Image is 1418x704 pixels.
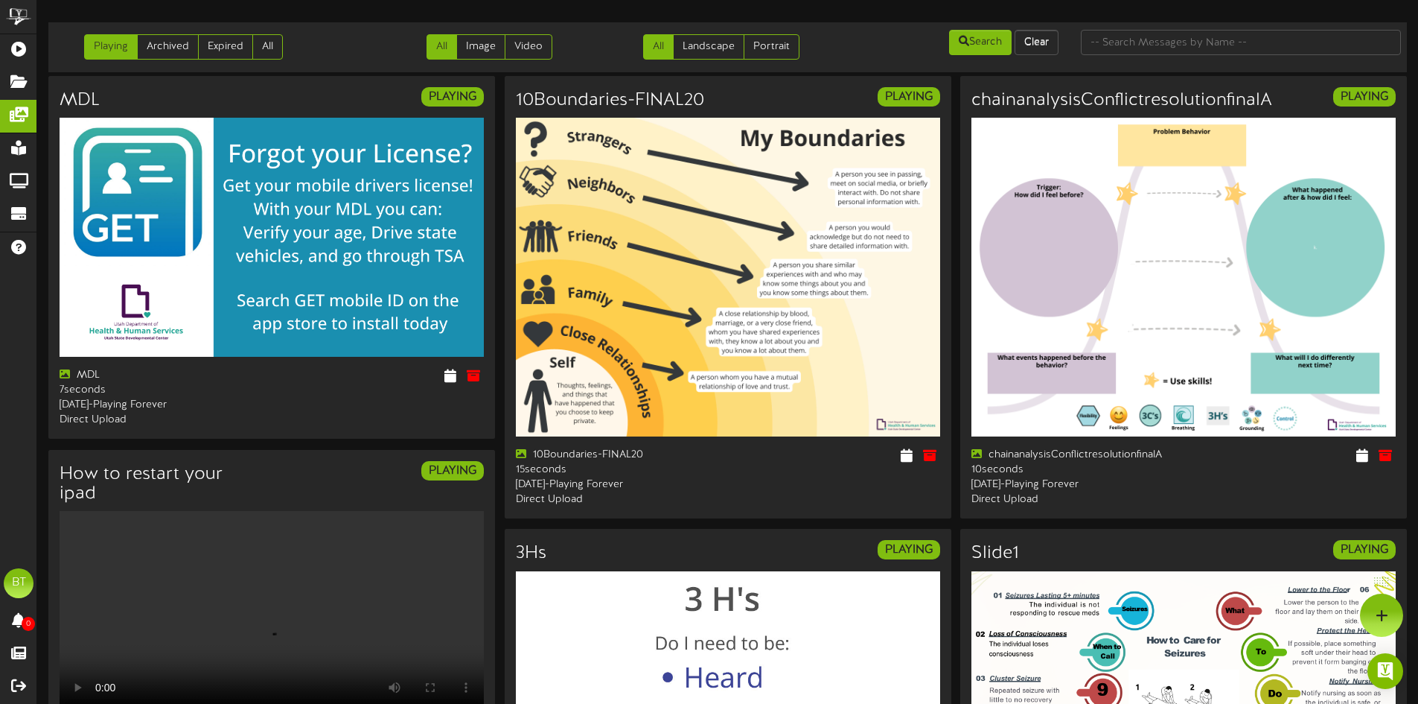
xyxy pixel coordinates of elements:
[456,34,505,60] a: Image
[505,34,552,60] a: Video
[971,91,1272,110] h3: chainanalysisConflictresolutionfinalA
[198,34,253,60] a: Expired
[643,34,674,60] a: All
[429,90,476,104] strong: PLAYING
[516,448,717,463] div: 10Boundaries-FINAL20
[1341,90,1388,104] strong: PLAYING
[1341,543,1388,556] strong: PLAYING
[1015,30,1058,55] button: Clear
[971,448,1172,463] div: chainanalysisConflictresolutionfinalA
[1081,30,1401,55] input: -- Search Messages by Name --
[516,91,704,110] h3: 10Boundaries-FINAL20
[60,398,261,413] div: [DATE] - Playing Forever
[885,543,933,556] strong: PLAYING
[971,544,1019,563] h3: Slide1
[885,90,933,104] strong: PLAYING
[60,368,261,383] div: MDL
[971,478,1172,492] div: [DATE] - Playing Forever
[60,91,100,110] h3: MDL
[971,492,1172,507] div: Direct Upload
[4,568,33,598] div: BT
[971,463,1172,478] div: 10 seconds
[516,463,717,478] div: 15 seconds
[137,34,199,60] a: Archived
[673,34,744,60] a: Landscape
[516,492,717,507] div: Direct Upload
[429,464,476,478] strong: PLAYING
[516,118,940,437] img: e1d2b4da-052f-4405-801a-3ee258d612b2.jpg
[516,544,546,563] h3: 3Hs
[1367,653,1403,689] div: Open Intercom Messenger
[949,30,1012,55] button: Search
[60,383,261,398] div: 7 seconds
[60,118,484,357] img: 0b5db1c1-5837-489b-b020-8f6e9aef51d0mdl.png
[84,34,138,60] a: Playing
[971,118,1396,437] img: 645193d6-ad2c-433d-a3aa-b03655ae5e8a.png
[22,617,35,631] span: 0
[427,34,457,60] a: All
[744,34,799,60] a: Portrait
[60,465,261,504] h3: How to restart your ipad
[516,478,717,492] div: [DATE] - Playing Forever
[252,34,283,60] a: All
[60,413,261,428] div: Direct Upload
